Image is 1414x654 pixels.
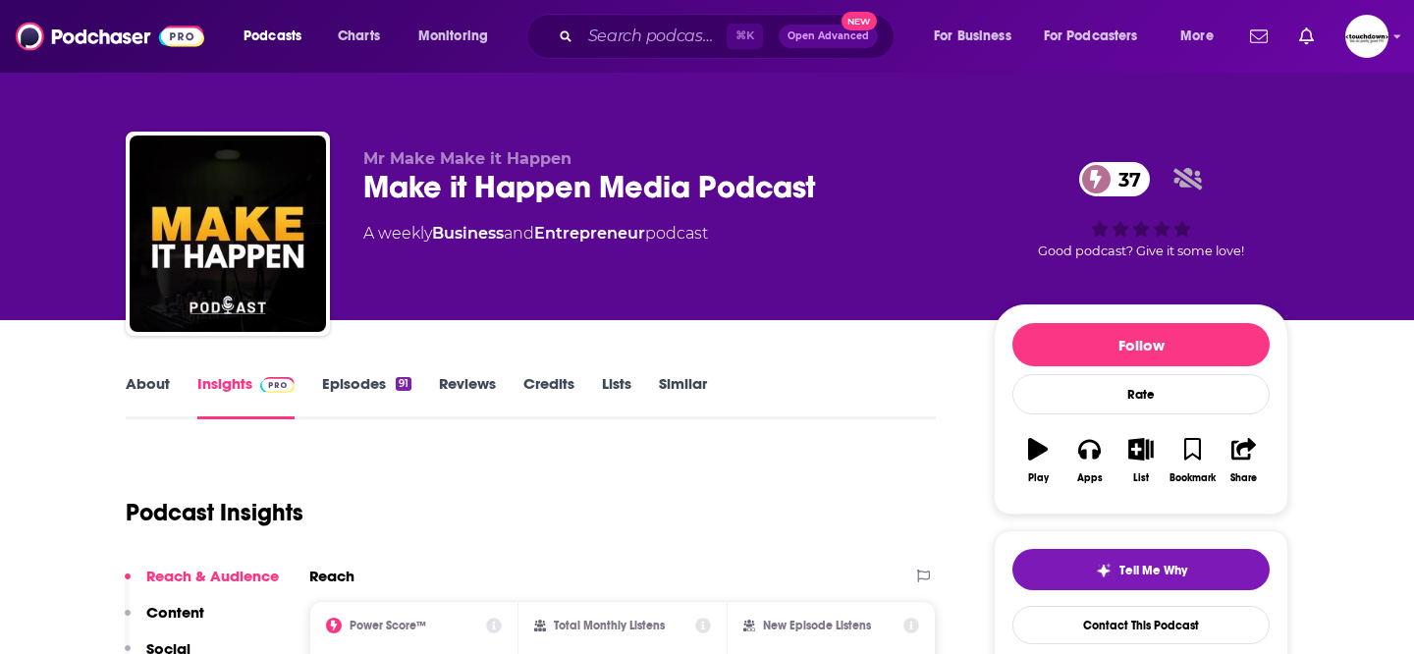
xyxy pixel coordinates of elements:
span: Podcasts [244,23,301,50]
span: ⌘ K [727,24,763,49]
img: Podchaser Pro [260,377,295,393]
span: Open Advanced [788,31,869,41]
button: Bookmark [1167,425,1218,496]
a: InsightsPodchaser Pro [197,374,295,419]
button: open menu [1167,21,1238,52]
div: Apps [1077,472,1103,484]
img: User Profile [1345,15,1388,58]
img: tell me why sparkle [1096,563,1112,578]
button: open menu [230,21,327,52]
button: Reach & Audience [125,567,279,603]
span: Tell Me Why [1119,563,1187,578]
button: Open AdvancedNew [779,25,878,48]
button: open menu [920,21,1036,52]
div: 37Good podcast? Give it some love! [994,149,1288,271]
a: Reviews [439,374,496,419]
button: Share [1219,425,1270,496]
button: Follow [1012,323,1270,366]
button: Apps [1063,425,1115,496]
button: List [1115,425,1167,496]
div: Play [1028,472,1049,484]
a: Charts [325,21,392,52]
h1: Podcast Insights [126,498,303,527]
h2: Reach [309,567,354,585]
a: Episodes91 [322,374,411,419]
p: Reach & Audience [146,567,279,585]
button: tell me why sparkleTell Me Why [1012,549,1270,590]
h2: Total Monthly Listens [554,619,665,632]
div: Search podcasts, credits, & more... [545,14,913,59]
a: 37 [1079,162,1151,196]
a: Entrepreneur [534,224,645,243]
a: Business [432,224,504,243]
img: Podchaser - Follow, Share and Rate Podcasts [16,18,204,55]
button: open menu [1031,21,1167,52]
div: A weekly podcast [363,222,708,245]
a: Contact This Podcast [1012,606,1270,644]
img: Make it Happen Media Podcast [130,136,326,332]
div: 91 [396,377,411,391]
span: 37 [1099,162,1151,196]
a: Lists [602,374,631,419]
a: Similar [659,374,707,419]
a: About [126,374,170,419]
a: Show notifications dropdown [1291,20,1322,53]
input: Search podcasts, credits, & more... [580,21,727,52]
div: List [1133,472,1149,484]
button: Show profile menu [1345,15,1388,58]
div: Share [1230,472,1257,484]
a: Credits [523,374,574,419]
div: Bookmark [1169,472,1216,484]
span: Charts [338,23,380,50]
p: Content [146,603,204,622]
a: Show notifications dropdown [1242,20,1276,53]
span: More [1180,23,1214,50]
span: and [504,224,534,243]
span: Logged in as jvervelde [1345,15,1388,58]
span: For Podcasters [1044,23,1138,50]
span: Good podcast? Give it some love! [1038,244,1244,258]
span: For Business [934,23,1011,50]
span: New [842,12,877,30]
h2: Power Score™ [350,619,426,632]
button: Play [1012,425,1063,496]
div: Rate [1012,374,1270,414]
button: open menu [405,21,514,52]
h2: New Episode Listens [763,619,871,632]
button: Content [125,603,204,639]
span: Mr Make Make it Happen [363,149,571,168]
span: Monitoring [418,23,488,50]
